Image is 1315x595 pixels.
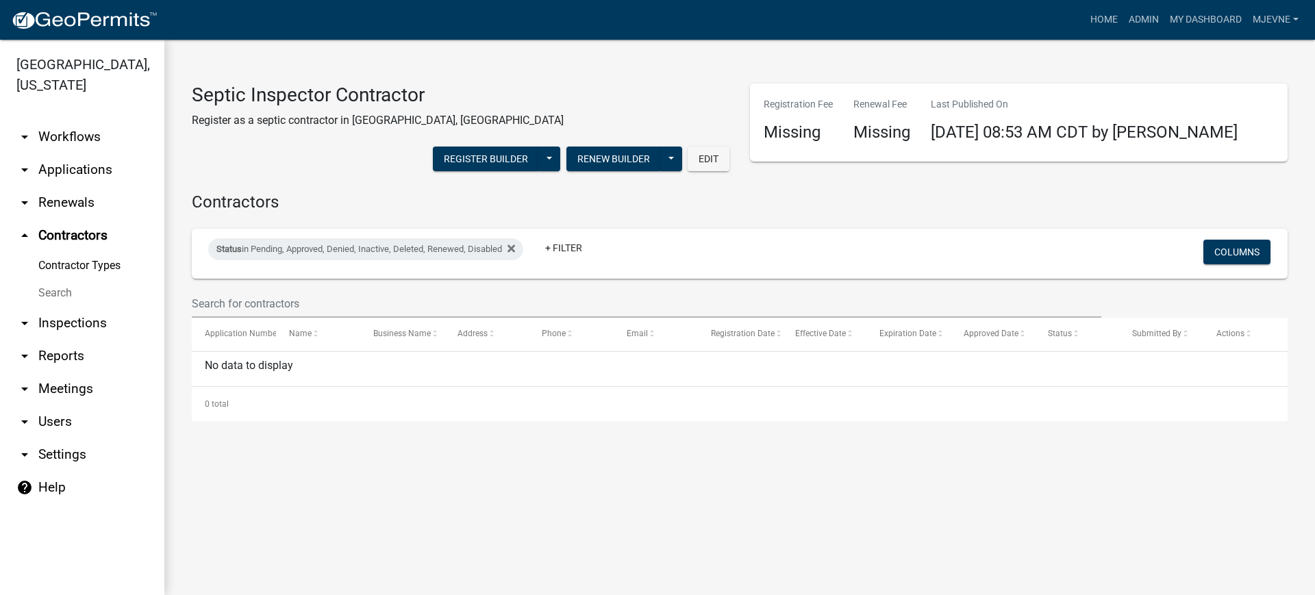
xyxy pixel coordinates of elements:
button: Columns [1203,240,1270,264]
span: Email [627,329,648,338]
a: My Dashboard [1164,7,1247,33]
h3: Septic Inspector Contractor [192,84,564,107]
span: Approved Date [964,329,1018,338]
span: Name [289,329,312,338]
p: Registration Fee [764,97,833,112]
div: 0 total [192,387,1288,421]
i: arrow_drop_down [16,129,33,145]
span: Actions [1216,329,1244,338]
p: Renewal Fee [853,97,910,112]
i: arrow_drop_down [16,414,33,430]
div: No data to display [192,352,1288,386]
datatable-header-cell: Expiration Date [866,318,951,351]
button: Register Builder [433,147,539,171]
datatable-header-cell: Email [613,318,697,351]
span: Effective Date [795,329,846,338]
i: arrow_drop_down [16,446,33,463]
p: Last Published On [931,97,1238,112]
span: Phone [542,329,566,338]
i: arrow_drop_down [16,315,33,331]
datatable-header-cell: Address [444,318,529,351]
span: Address [458,329,488,338]
datatable-header-cell: Business Name [360,318,444,351]
i: arrow_drop_down [16,348,33,364]
datatable-header-cell: Registration Date [697,318,781,351]
span: Expiration Date [879,329,936,338]
div: in Pending, Approved, Denied, Inactive, Deleted, Renewed, Disabled [208,238,523,260]
span: [DATE] 08:53 AM CDT by [PERSON_NAME] [931,123,1238,142]
datatable-header-cell: Application Number [192,318,276,351]
i: arrow_drop_down [16,194,33,211]
h4: Missing [764,123,833,142]
datatable-header-cell: Name [276,318,360,351]
datatable-header-cell: Effective Date [781,318,866,351]
i: arrow_drop_down [16,381,33,397]
span: Registration Date [711,329,775,338]
datatable-header-cell: Phone [529,318,613,351]
span: Status [1048,329,1072,338]
i: arrow_drop_down [16,162,33,178]
datatable-header-cell: Status [1035,318,1119,351]
h4: Contractors [192,192,1288,212]
button: Renew Builder [566,147,661,171]
datatable-header-cell: Approved Date [951,318,1035,351]
a: Home [1085,7,1123,33]
h4: Missing [853,123,910,142]
i: arrow_drop_up [16,227,33,244]
a: MJevne [1247,7,1304,33]
span: Submitted By [1132,329,1181,338]
datatable-header-cell: Submitted By [1119,318,1203,351]
datatable-header-cell: Actions [1203,318,1288,351]
i: help [16,479,33,496]
span: Status [216,244,242,254]
span: Application Number [205,329,279,338]
p: Register as a septic contractor in [GEOGRAPHIC_DATA], [GEOGRAPHIC_DATA] [192,112,564,129]
button: Edit [688,147,729,171]
input: Search for contractors [192,290,1101,318]
a: Admin [1123,7,1164,33]
span: Business Name [373,329,431,338]
a: + Filter [534,236,593,260]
